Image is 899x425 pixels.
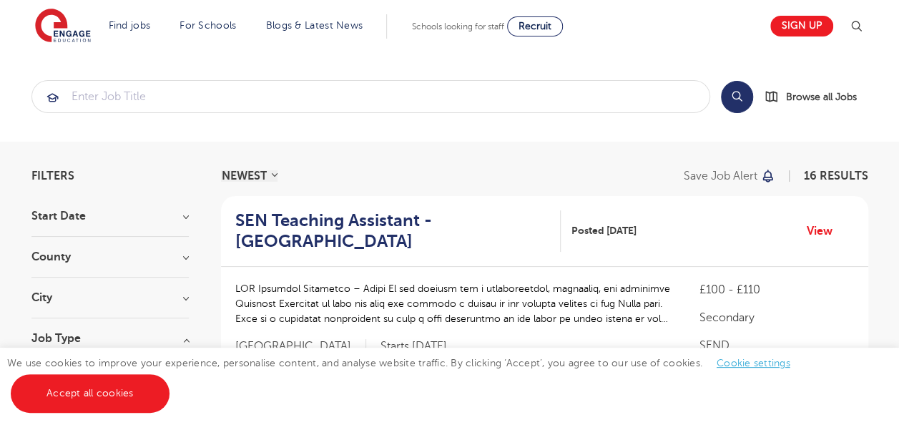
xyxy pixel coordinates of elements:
[721,81,753,113] button: Search
[235,281,671,326] p: LOR Ipsumdol Sitametco – Adipi El sed doeiusm tem i utlaboreetdol, magnaaliq, eni adminimve Quisn...
[31,170,74,182] span: Filters
[770,16,833,36] a: Sign up
[807,222,843,240] a: View
[11,374,170,413] a: Accept all cookies
[31,292,189,303] h3: City
[699,281,853,298] p: £100 - £110
[699,309,853,326] p: Secondary
[571,223,637,238] span: Posted [DATE]
[7,358,805,399] span: We use cookies to improve your experience, personalise content, and analyse website traffic. By c...
[786,89,857,105] span: Browse all Jobs
[266,20,363,31] a: Blogs & Latest News
[180,20,236,31] a: For Schools
[684,170,757,182] p: Save job alert
[699,337,853,354] p: SEND
[109,20,151,31] a: Find jobs
[519,21,551,31] span: Recruit
[380,339,447,354] p: Starts [DATE]
[235,339,366,354] span: [GEOGRAPHIC_DATA]
[31,80,710,113] div: Submit
[32,81,709,112] input: Submit
[684,170,776,182] button: Save job alert
[31,210,189,222] h3: Start Date
[35,9,91,44] img: Engage Education
[31,333,189,344] h3: Job Type
[235,210,550,252] h2: SEN Teaching Assistant - [GEOGRAPHIC_DATA]
[507,16,563,36] a: Recruit
[235,210,561,252] a: SEN Teaching Assistant - [GEOGRAPHIC_DATA]
[804,170,868,182] span: 16 RESULTS
[765,89,868,105] a: Browse all Jobs
[412,21,504,31] span: Schools looking for staff
[717,358,790,368] a: Cookie settings
[31,251,189,263] h3: County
